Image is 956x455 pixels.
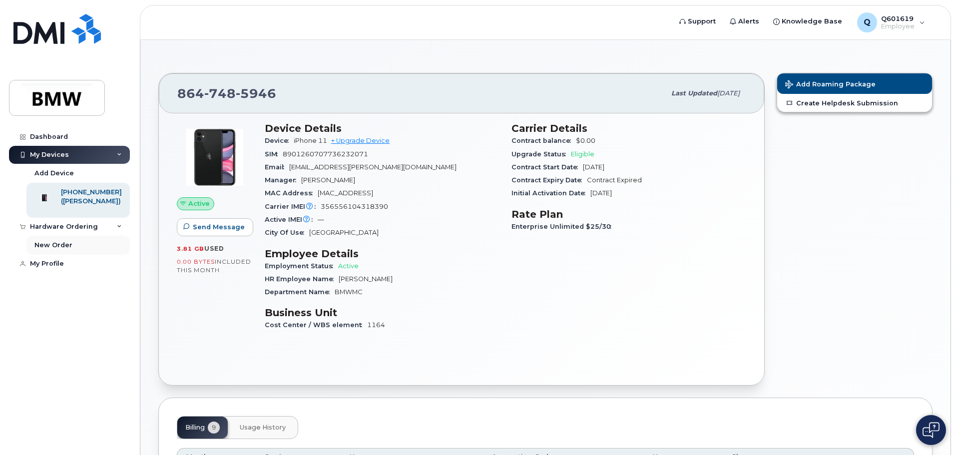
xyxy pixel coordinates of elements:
span: Add Roaming Package [785,80,876,90]
span: Email [265,163,289,171]
span: 748 [204,86,236,101]
span: [DATE] [717,89,740,97]
a: Create Helpdesk Submission [777,94,932,112]
img: iPhone_11.jpg [185,127,245,187]
span: 5946 [236,86,276,101]
span: Cost Center / WBS element [265,321,367,329]
span: Initial Activation Date [511,189,590,197]
a: + Upgrade Device [331,137,390,144]
span: Usage History [240,424,286,432]
h3: Device Details [265,122,499,134]
span: [MAC_ADDRESS] [318,189,373,197]
h3: Rate Plan [511,208,746,220]
span: used [204,245,224,252]
span: 864 [177,86,276,101]
span: iPhone 11 [294,137,327,144]
span: [DATE] [583,163,604,171]
h3: Carrier Details [511,122,746,134]
span: Department Name [265,288,335,296]
span: 8901260707736232071 [283,150,368,158]
span: Active [338,262,359,270]
span: BMWMC [335,288,363,296]
span: [DATE] [590,189,612,197]
button: Send Message [177,218,253,236]
span: $0.00 [576,137,595,144]
img: Open chat [923,422,940,438]
span: [EMAIL_ADDRESS][PERSON_NAME][DOMAIN_NAME] [289,163,457,171]
span: Active [188,199,210,208]
span: 0.00 Bytes [177,258,215,265]
span: Contract Expired [587,176,642,184]
span: Contract Expiry Date [511,176,587,184]
span: Carrier IMEI [265,203,321,210]
span: Eligible [571,150,594,158]
span: Contract Start Date [511,163,583,171]
span: — [318,216,324,223]
span: [PERSON_NAME] [301,176,355,184]
span: 3.81 GB [177,245,204,252]
h3: Business Unit [265,307,499,319]
span: 356556104318390 [321,203,388,210]
span: MAC Address [265,189,318,197]
span: HR Employee Name [265,275,339,283]
span: Last updated [671,89,717,97]
button: Add Roaming Package [777,73,932,94]
span: Contract balance [511,137,576,144]
span: Send Message [193,222,245,232]
span: Manager [265,176,301,184]
span: [PERSON_NAME] [339,275,393,283]
span: [GEOGRAPHIC_DATA] [309,229,379,236]
h3: Employee Details [265,248,499,260]
span: City Of Use [265,229,309,236]
span: Employment Status [265,262,338,270]
span: Device [265,137,294,144]
span: 1164 [367,321,385,329]
span: Enterprise Unlimited $25/30 [511,223,616,230]
span: Active IMEI [265,216,318,223]
span: Upgrade Status [511,150,571,158]
span: SIM [265,150,283,158]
